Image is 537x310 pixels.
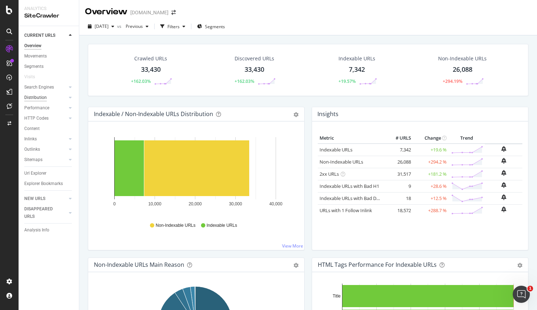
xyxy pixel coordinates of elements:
td: 26,088 [384,156,413,168]
button: Filters [157,21,188,32]
div: [DOMAIN_NAME] [130,9,169,16]
a: HTTP Codes [24,115,67,122]
div: SiteCrawler [24,12,73,20]
span: vs [117,23,123,29]
div: Indexable / Non-Indexable URLs Distribution [94,110,213,117]
text: 20,000 [189,201,202,206]
div: bell-plus [501,194,506,200]
div: 33,430 [141,65,161,74]
a: Indexable URLs with Bad H1 [320,183,379,189]
div: bell-plus [501,146,506,152]
td: 18 [384,192,413,204]
a: Distribution [24,94,67,101]
a: NEW URLS [24,195,67,202]
div: NEW URLS [24,195,45,202]
div: Explorer Bookmarks [24,180,63,187]
td: +12.5 % [413,192,448,204]
div: gear [293,112,298,117]
td: 7,342 [384,144,413,156]
div: Sitemaps [24,156,42,164]
div: Visits [24,73,35,81]
div: Url Explorer [24,170,46,177]
a: Visits [24,73,42,81]
div: Analysis Info [24,226,49,234]
div: +162.03% [131,78,151,84]
a: Overview [24,42,74,50]
td: 18,572 [384,204,413,216]
div: Movements [24,52,47,60]
div: A chart. [94,133,296,216]
td: +294.2 % [413,156,448,168]
a: Sitemaps [24,156,67,164]
div: Non-Indexable URLs [438,55,487,62]
button: Segments [194,21,228,32]
a: CURRENT URLS [24,32,67,39]
a: Segments [24,63,74,70]
span: Non-Indexable URLs [156,222,195,229]
a: URLs with 1 Follow Inlink [320,207,372,214]
div: +19.57% [338,78,356,84]
div: +294.19% [443,78,462,84]
a: Outlinks [24,146,67,153]
a: Non-Indexable URLs [320,159,363,165]
div: arrow-right-arrow-left [171,10,176,15]
div: CURRENT URLS [24,32,55,39]
div: DISAPPEARED URLS [24,205,60,220]
span: 1 [527,286,533,291]
td: +181.2 % [413,168,448,180]
text: Title [333,294,341,299]
a: Url Explorer [24,170,74,177]
div: 7,342 [349,65,365,74]
span: 2025 Sep. 6th [95,23,109,29]
text: 0 [113,201,116,206]
div: HTTP Codes [24,115,49,122]
div: 33,430 [245,65,264,74]
button: Previous [123,21,151,32]
div: Content [24,125,40,132]
td: +28.6 % [413,180,448,192]
div: Inlinks [24,135,37,143]
a: Content [24,125,74,132]
a: 2xx URLs [320,171,339,177]
div: Filters [167,24,180,30]
span: Segments [205,24,225,30]
div: 26,088 [453,65,472,74]
th: Metric [318,133,384,144]
div: Discovered URLs [235,55,274,62]
div: Crawled URLs [134,55,167,62]
text: 40,000 [269,201,282,206]
td: 31,517 [384,168,413,180]
a: Performance [24,104,67,112]
a: Explorer Bookmarks [24,180,74,187]
div: bell-plus [501,182,506,188]
span: Indexable URLs [207,222,237,229]
div: Non-Indexable URLs Main Reason [94,261,184,268]
th: # URLS [384,133,413,144]
a: Analysis Info [24,226,74,234]
td: 9 [384,180,413,192]
a: Indexable URLs [320,146,352,153]
div: bell-plus [501,170,506,176]
a: Indexable URLs with Bad Description [320,195,397,201]
div: Segments [24,63,44,70]
th: Change [413,133,448,144]
div: Overview [85,6,127,18]
div: Performance [24,104,49,112]
th: Trend [448,133,485,144]
div: Distribution [24,94,47,101]
text: 10,000 [148,201,161,206]
div: Outlinks [24,146,40,153]
a: Search Engines [24,84,67,91]
div: +162.03% [235,78,254,84]
text: 30,000 [229,201,242,206]
a: DISAPPEARED URLS [24,205,67,220]
div: bell-plus [501,206,506,212]
a: Movements [24,52,74,60]
div: Search Engines [24,84,54,91]
h4: Insights [317,109,338,119]
span: Previous [123,23,143,29]
div: HTML Tags Performance for Indexable URLs [318,261,437,268]
div: Overview [24,42,41,50]
button: [DATE] [85,21,117,32]
div: gear [517,263,522,268]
